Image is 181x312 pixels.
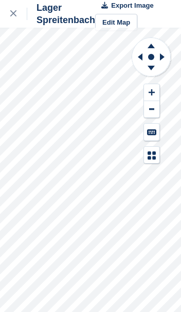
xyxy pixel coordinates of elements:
button: Zoom In [144,84,159,101]
button: Map Legend [144,147,159,164]
span: Export Image [111,1,153,11]
button: Keyboard Shortcuts [144,124,159,141]
a: Edit Map [95,14,137,31]
button: Zoom Out [144,101,159,118]
div: Lager Spreitenbach [27,2,95,26]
